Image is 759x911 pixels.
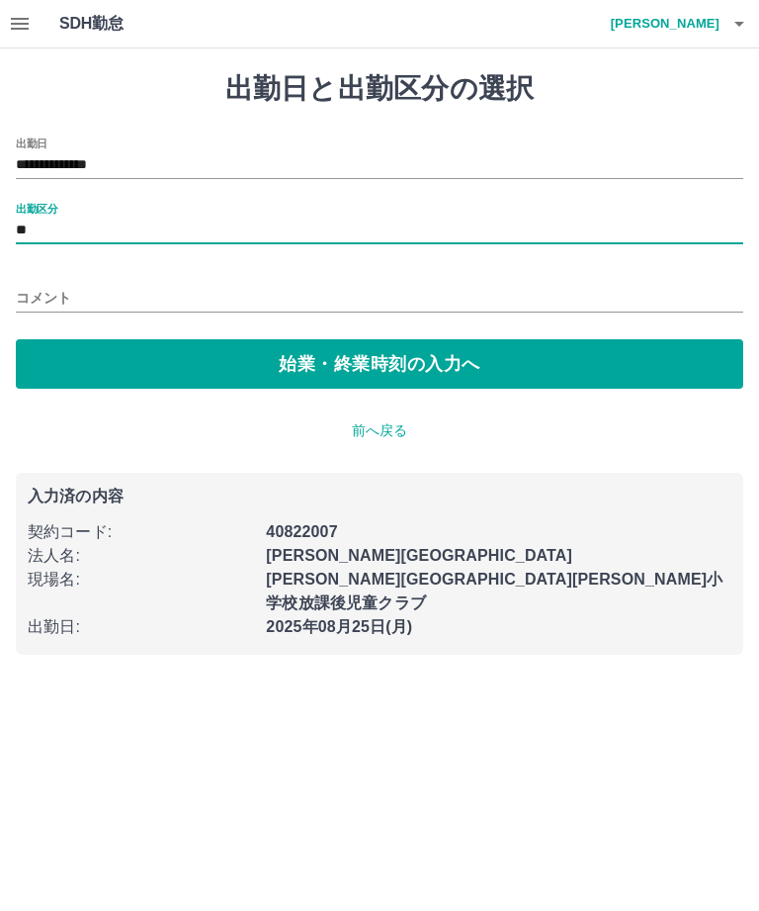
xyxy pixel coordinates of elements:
label: 出勤区分 [16,201,57,216]
p: 出勤日 : [28,615,254,639]
button: 始業・終業時刻の入力へ [16,339,743,389]
b: [PERSON_NAME][GEOGRAPHIC_DATA][PERSON_NAME]小学校放課後児童クラブ [266,571,722,611]
b: [PERSON_NAME][GEOGRAPHIC_DATA] [266,547,572,564]
b: 40822007 [266,523,337,540]
p: 法人名 : [28,544,254,568]
p: 前へ戻る [16,420,743,441]
b: 2025年08月25日(月) [266,618,412,635]
p: 入力済の内容 [28,489,731,504]
label: 出勤日 [16,136,47,150]
h1: 出勤日と出勤区分の選択 [16,72,743,106]
p: 契約コード : [28,520,254,544]
p: 現場名 : [28,568,254,592]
